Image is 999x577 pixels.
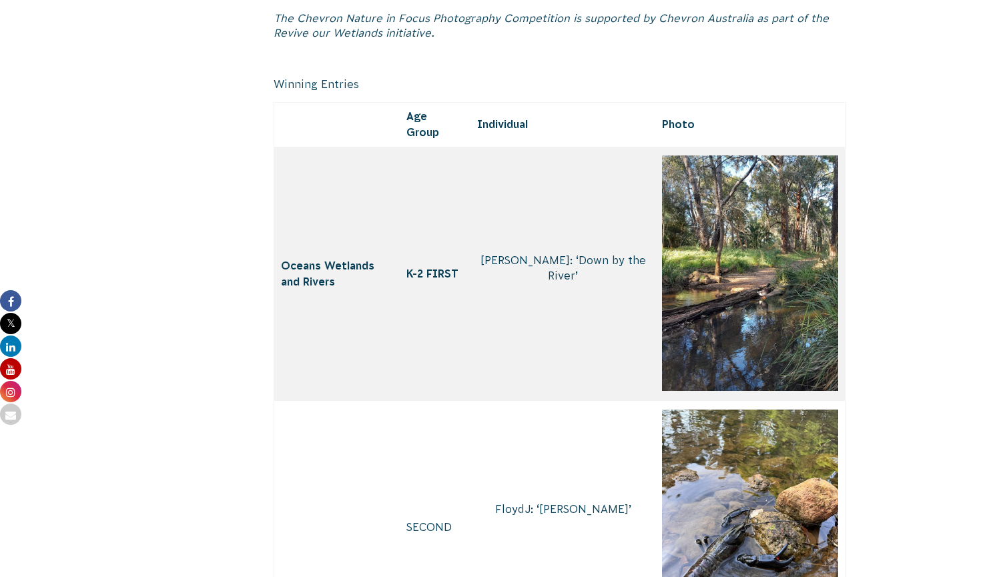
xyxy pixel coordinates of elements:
span: Fl [495,503,505,515]
span: SECOND [406,521,452,533]
span: Individual [477,118,528,130]
span: Photo [662,118,695,130]
span: Oceans Wetlands and Rivers [281,259,374,287]
span: Age Group [406,110,439,138]
span: Winning Entries [274,78,359,90]
span: [PERSON_NAME]: ‘Down by the River’ [480,254,646,281]
span: K-2 FIRST [406,267,458,279]
em: The Chevron Nature in Focus Photography Competition is supported by Chevron Australia as part of ... [274,12,829,39]
span: o [505,503,512,515]
span: J [525,503,531,515]
span: : ‘[PERSON_NAME]’ [531,503,631,515]
span: yd [512,503,525,515]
